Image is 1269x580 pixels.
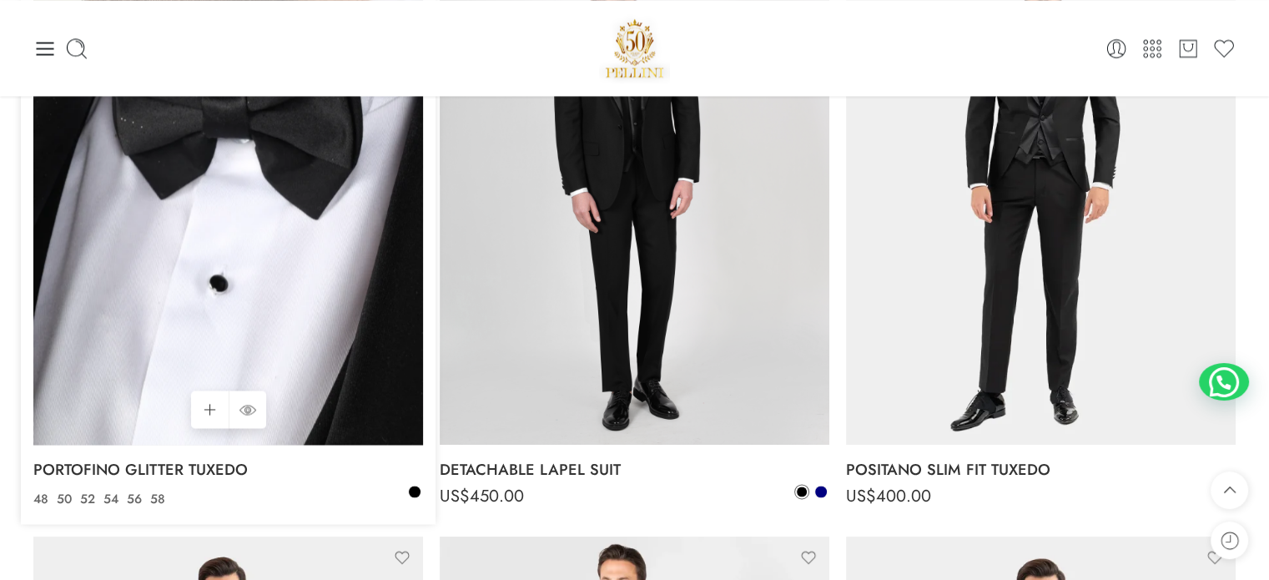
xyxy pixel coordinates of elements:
img: Pellini [599,13,671,83]
a: Cart [1176,37,1200,60]
a: 50 [53,490,76,509]
span: US$ [440,484,470,508]
a: Select options for “PORTOFINO GLITTER TUXEDO” [191,391,229,428]
a: 56 [123,490,146,509]
a: Login / Register [1105,37,1128,60]
a: Navy [813,484,828,499]
a: 54 [99,490,123,509]
a: DETACHABLE LAPEL SUIT [440,453,829,487]
span: US$ [33,484,63,508]
a: Pellini - [599,13,671,83]
a: Black [407,484,422,499]
a: PORTOFINO GLITTER TUXEDO [33,453,423,487]
a: POSITANO SLIM FIT TUXEDO [846,453,1236,487]
a: QUICK SHOP [229,391,266,428]
a: Wishlist [1212,37,1236,60]
a: 58 [146,490,169,509]
a: Black [794,484,809,499]
bdi: 450.00 [440,484,524,508]
a: 52 [76,490,99,509]
bdi: 350.00 [33,484,117,508]
span: US$ [846,484,876,508]
bdi: 400.00 [846,484,931,508]
a: 48 [29,490,53,509]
